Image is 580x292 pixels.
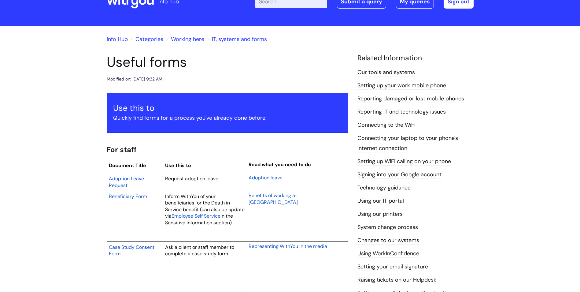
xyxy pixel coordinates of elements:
a: Connecting your laptop to your phone's internet connection [357,134,458,152]
span: Beneficiary Form [109,193,147,200]
a: Working here [171,36,204,43]
h1: Useful forms [107,54,348,70]
span: Request adoption leave [165,175,218,182]
span: Representing WithYou in the media [249,243,327,249]
a: Setting up WiFi calling on your phone [357,158,451,166]
a: Adoption Leave Request [109,175,144,189]
a: Using our IT portal [357,197,404,205]
a: Info Hub [107,36,128,43]
a: Raising tickets on our Helpdesk [357,276,436,284]
a: Categories [135,36,163,43]
span: Ask a client or staff member to complete a case study form. [165,244,234,257]
p: Quickly find forms for a process you've already done before. [113,113,342,123]
span: Benefits of working at [GEOGRAPHIC_DATA] [249,192,298,205]
span: Document Title [109,162,146,169]
h3: Use this to [113,103,342,113]
a: Reporting damaged or lost mobile phones [357,95,464,103]
a: Employee Self Service [172,212,220,219]
li: IT, systems and forms [206,34,267,44]
li: Working here [165,34,204,44]
a: Adoption leave [249,174,283,181]
a: Setting up your work mobile phone [357,82,446,90]
span: Read what you need to do [249,161,311,168]
a: Benefits of working at [GEOGRAPHIC_DATA] [249,192,298,206]
a: System change process [357,223,418,231]
span: Use this to [165,162,191,169]
a: Reporting IT and technology issues [357,108,446,116]
a: Case Study Consent Form [109,243,154,257]
a: Connecting to the WiFi [357,121,416,129]
h4: Related Information [357,54,474,62]
a: Beneficiary Form [109,193,147,200]
span: For staff [107,145,137,154]
a: Using WorkInConfidence [357,250,419,258]
a: Representing WithYou in the media [249,242,327,250]
div: Modified on: [DATE] 9:32 AM [107,75,162,83]
a: IT, systems and forms [212,36,267,43]
span: Case Study Consent Form [109,244,154,257]
span: in the Sensitive Information section) [165,213,233,226]
span: Adoption Leave Request [109,175,144,189]
a: Setting your email signature [357,263,428,271]
a: Signing into your Google account [357,171,441,179]
li: Solution home [129,34,163,44]
a: Our tools and systems [357,69,415,77]
span: Inform WithYou of your beneficiaries for the Death in Service benefit (can also be update via [165,193,245,219]
a: Technology guidance [357,184,411,192]
a: Changes to our systems [357,237,419,245]
a: Using our printers [357,210,403,218]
